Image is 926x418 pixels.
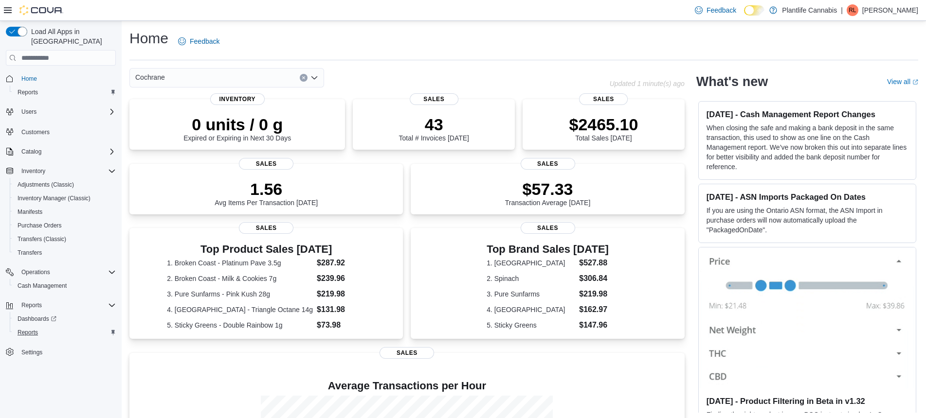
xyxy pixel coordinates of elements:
[380,347,434,359] span: Sales
[505,179,591,199] p: $57.33
[707,5,736,15] span: Feedback
[18,146,116,157] span: Catalog
[10,232,120,246] button: Transfers (Classic)
[18,165,116,177] span: Inventory
[18,73,41,85] a: Home
[167,258,313,268] dt: 1. Broken Coast - Platinum Pave 3.5g
[841,4,843,16] p: |
[707,123,908,172] p: When closing the safe and making a bank deposit in the same transaction, this used to show as one...
[21,148,41,156] span: Catalog
[18,299,46,311] button: Reports
[579,257,609,269] dd: $527.88
[167,274,313,283] dt: 2. Broken Coast - Milk & Cookies 7g
[2,265,120,279] button: Operations
[569,115,638,134] p: $2465.10
[14,220,66,231] a: Purchase Orders
[696,74,768,89] h2: What's new
[317,257,365,269] dd: $287.92
[19,5,63,15] img: Cova
[487,274,575,283] dt: 2. Spinach
[14,179,116,191] span: Adjustments (Classic)
[14,206,116,218] span: Manifests
[14,247,116,259] span: Transfers
[14,87,42,98] a: Reports
[135,71,165,83] span: Cochrane
[14,247,46,259] a: Transfers
[300,74,308,82] button: Clear input
[14,192,116,204] span: Inventory Manager (Classic)
[174,32,223,51] a: Feedback
[849,4,856,16] span: RL
[10,219,120,232] button: Purchase Orders
[210,93,265,105] span: Inventory
[505,179,591,207] div: Transaction Average [DATE]
[14,327,116,338] span: Reports
[610,80,685,87] p: Updated 1 minute(s) ago
[2,124,120,139] button: Customers
[10,192,120,205] button: Inventory Manager (Classic)
[317,304,365,315] dd: $131.98
[18,165,49,177] button: Inventory
[14,280,71,292] a: Cash Management
[10,86,120,99] button: Reports
[18,222,62,229] span: Purchase Orders
[27,27,116,46] span: Load All Apps in [GEOGRAPHIC_DATA]
[569,115,638,142] div: Total Sales [DATE]
[2,164,120,178] button: Inventory
[167,305,313,314] dt: 4. [GEOGRAPHIC_DATA] - Triangle Octane 14g
[579,304,609,315] dd: $162.97
[18,126,54,138] a: Customers
[399,115,469,142] div: Total # Invoices [DATE]
[239,222,293,234] span: Sales
[2,345,120,359] button: Settings
[487,305,575,314] dt: 4. [GEOGRAPHIC_DATA]
[18,266,54,278] button: Operations
[10,205,120,219] button: Manifests
[239,158,293,170] span: Sales
[2,145,120,158] button: Catalog
[707,396,908,406] h3: [DATE] - Product Filtering in Beta in v1.32
[21,108,36,116] span: Users
[14,327,42,338] a: Reports
[18,146,45,157] button: Catalog
[487,244,609,255] h3: Top Brand Sales [DATE]
[317,319,365,331] dd: $73.98
[18,266,116,278] span: Operations
[691,0,740,20] a: Feedback
[18,181,74,189] span: Adjustments (Classic)
[14,220,116,231] span: Purchase Orders
[18,249,42,257] span: Transfers
[410,93,458,105] span: Sales
[521,222,575,234] span: Sales
[18,315,56,323] span: Dashboards
[190,36,219,46] span: Feedback
[847,4,858,16] div: Rob Loree
[14,313,60,325] a: Dashboards
[18,299,116,311] span: Reports
[10,279,120,293] button: Cash Management
[744,5,764,16] input: Dark Mode
[18,235,66,243] span: Transfers (Classic)
[10,312,120,326] a: Dashboards
[487,258,575,268] dt: 1. [GEOGRAPHIC_DATA]
[14,233,70,245] a: Transfers (Classic)
[167,244,365,255] h3: Top Product Sales [DATE]
[21,167,45,175] span: Inventory
[487,320,575,330] dt: 5. Sticky Greens
[137,380,677,392] h4: Average Transactions per Hour
[310,74,318,82] button: Open list of options
[2,105,120,119] button: Users
[521,158,575,170] span: Sales
[707,206,908,235] p: If you are using the Ontario ASN format, the ASN Import in purchase orders will now automatically...
[579,273,609,284] dd: $306.84
[21,128,50,136] span: Customers
[14,280,116,292] span: Cash Management
[707,109,908,119] h3: [DATE] - Cash Management Report Changes
[14,206,46,218] a: Manifests
[21,301,42,309] span: Reports
[317,273,365,284] dd: $239.96
[862,4,918,16] p: [PERSON_NAME]
[18,347,46,358] a: Settings
[782,4,837,16] p: Plantlife Cannabis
